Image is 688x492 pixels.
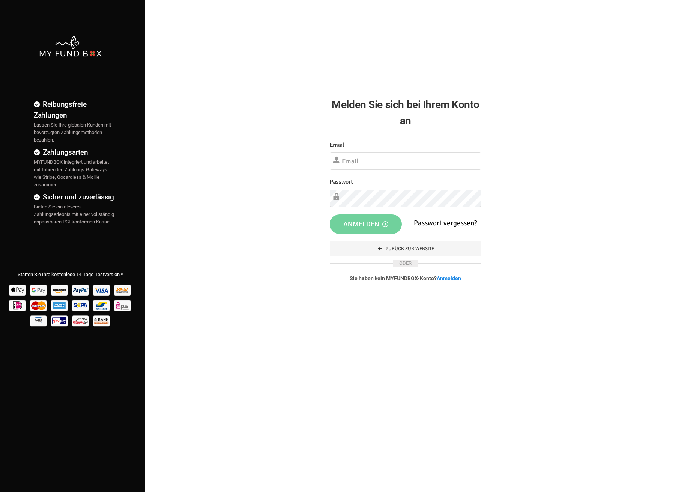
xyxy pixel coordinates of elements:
[29,313,49,328] img: mb Pay
[39,35,102,57] img: mfbwhite.png
[71,297,91,313] img: sepa Pay
[50,313,70,328] img: giropay
[330,241,481,256] a: Zurück zur Website
[330,152,481,170] input: Email
[29,297,49,313] img: Mastercard Pay
[113,282,133,297] img: Sofort Pay
[92,282,112,297] img: Visa
[343,220,388,228] span: Anmelden
[330,177,353,187] label: Passwort
[330,97,481,129] h2: Melden Sie sich bei Ihrem Konto an
[34,122,111,143] span: Lassen Sie Ihre globalen Kunden mit bevorzugten Zahlungsmethoden bezahlen.
[34,204,114,225] span: Bieten Sie ein cleveres Zahlungserlebnis mit einer vollständig anpassbaren PCI-konformen Kasse.
[330,214,402,234] button: Anmelden
[393,260,418,267] span: ODER
[34,99,115,121] h4: Reibungsfreie Zahlungen
[414,219,477,228] a: Passwort vergessen?
[8,297,28,313] img: Ideal Pay
[71,282,91,297] img: Paypal
[330,275,481,282] p: Sie haben kein MYFUNDBOX-Konto?
[34,192,115,202] h4: Sicher und zuverlässig
[92,297,112,313] img: Bancontact Pay
[8,282,28,297] img: Apple Pay
[330,140,344,150] label: Email
[437,275,461,281] a: Anmelden
[50,297,70,313] img: american_express Pay
[92,313,112,328] img: banktransfer
[71,313,91,328] img: p24 Pay
[34,159,109,187] span: MYFUNDBOX integriert und arbeitet mit führenden Zahlungs-Gateways wie Stripe, Gocardless & Mollie...
[113,297,133,313] img: EPS Pay
[50,282,70,297] img: Amazon
[29,282,49,297] img: Google Pay
[34,147,115,158] h4: Zahlungsarten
